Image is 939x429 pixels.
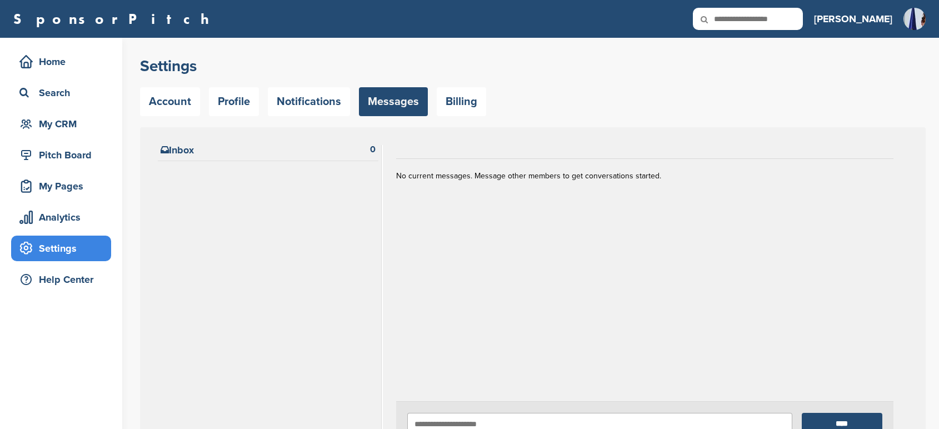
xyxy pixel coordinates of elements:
[11,80,111,106] a: Search
[11,267,111,292] a: Help Center
[11,236,111,261] a: Settings
[11,111,111,137] a: My CRM
[17,238,111,258] div: Settings
[17,176,111,196] div: My Pages
[17,52,111,72] div: Home
[17,207,111,227] div: Analytics
[140,87,200,116] a: Account
[11,204,111,230] a: Analytics
[13,12,216,26] a: SponsorPitch
[359,87,428,116] a: Messages
[17,270,111,290] div: Help Center
[11,49,111,74] a: Home
[437,87,486,116] a: Billing
[17,114,111,134] div: My CRM
[370,145,376,155] div: 0
[814,11,892,27] h3: [PERSON_NAME]
[209,87,259,116] a: Profile
[17,145,111,165] div: Pitch Board
[11,173,111,199] a: My Pages
[140,56,926,76] h2: Settings
[396,172,893,401] div: No current messages. Message other members to get conversations started.
[814,7,892,31] a: [PERSON_NAME]
[161,145,194,155] h2: Inbox
[11,142,111,168] a: Pitch Board
[268,87,350,116] a: Notifications
[17,83,111,103] div: Search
